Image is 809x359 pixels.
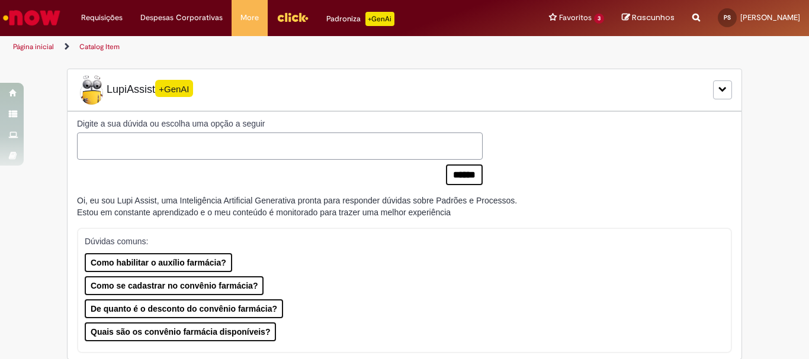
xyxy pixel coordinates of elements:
[85,276,264,295] button: Como se cadastrar no convênio farmácia?
[85,253,232,272] button: Como habilitar o auxílio farmácia?
[9,36,531,58] ul: Trilhas de página
[77,195,517,218] div: Oi, eu sou Lupi Assist, uma Inteligência Artificial Generativa pronta para responder dúvidas sobr...
[326,12,394,26] div: Padroniza
[740,12,800,22] span: [PERSON_NAME]
[85,235,715,247] p: Dúvidas comuns:
[77,75,193,105] span: LupiAssist
[594,14,604,24] span: 3
[240,12,259,24] span: More
[79,42,120,51] a: Catalog Item
[277,8,309,26] img: click_logo_yellow_360x200.png
[81,12,123,24] span: Requisições
[155,80,193,97] span: +GenAI
[140,12,223,24] span: Despesas Corporativas
[77,75,107,105] img: Lupi
[365,12,394,26] p: +GenAi
[13,42,54,51] a: Página inicial
[85,322,276,341] button: Quais são os convênio farmácia disponíveis?
[622,12,675,24] a: Rascunhos
[85,299,283,318] button: De quanto é o desconto do convênio farmácia?
[559,12,592,24] span: Favoritos
[632,12,675,23] span: Rascunhos
[77,118,483,130] label: Digite a sua dúvida ou escolha uma opção a seguir
[724,14,731,21] span: PS
[67,69,742,111] div: LupiLupiAssist+GenAI
[1,6,62,30] img: ServiceNow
